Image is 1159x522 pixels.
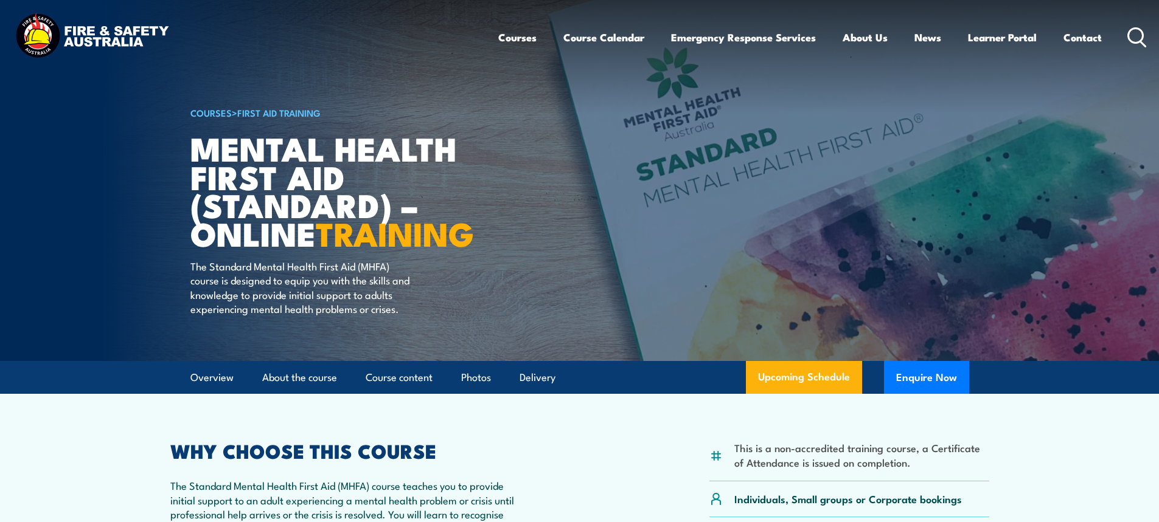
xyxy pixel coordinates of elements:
[461,362,491,394] a: Photos
[498,21,537,53] a: Courses
[671,21,816,53] a: Emergency Response Services
[746,361,862,394] a: Upcoming Schedule
[1063,21,1102,53] a: Contact
[914,21,941,53] a: News
[734,492,962,506] p: Individuals, Small groups or Corporate bookings
[968,21,1037,53] a: Learner Portal
[190,106,232,119] a: COURSES
[190,259,412,316] p: The Standard Mental Health First Aid (MHFA) course is designed to equip you with the skills and k...
[884,361,969,394] button: Enquire Now
[520,362,555,394] a: Delivery
[262,362,337,394] a: About the course
[366,362,433,394] a: Course content
[734,441,989,469] li: This is a non-accredited training course, a Certificate of Attendance is issued on completion.
[190,105,491,120] h6: >
[237,106,321,119] a: First Aid Training
[190,362,234,394] a: Overview
[563,21,644,53] a: Course Calendar
[170,442,526,459] h2: WHY CHOOSE THIS COURSE
[190,134,491,247] h1: Mental Health First Aid (Standard) – Online
[843,21,888,53] a: About Us
[316,207,474,258] strong: TRAINING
